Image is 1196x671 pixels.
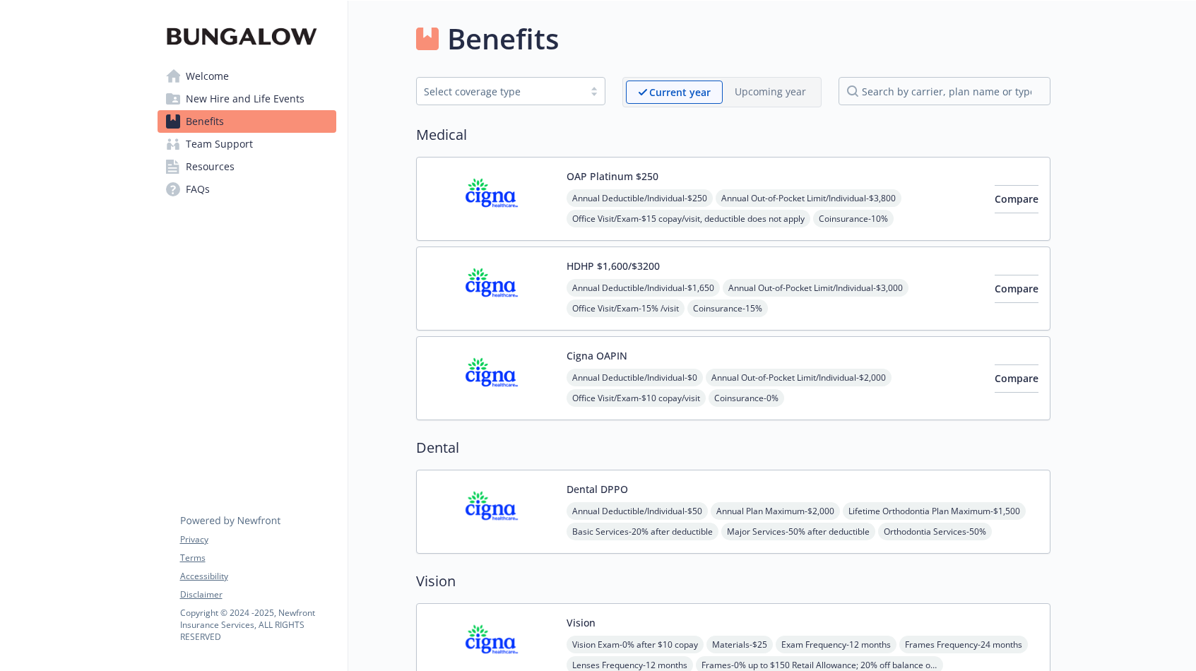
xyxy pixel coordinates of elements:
[567,189,713,207] span: Annual Deductible/Individual - $250
[158,110,336,133] a: Benefits
[158,178,336,201] a: FAQs
[839,77,1050,105] input: search by carrier, plan name or type
[567,615,596,630] button: Vision
[158,133,336,155] a: Team Support
[995,364,1038,393] button: Compare
[878,523,992,540] span: Orthodontia Services - 50%
[428,482,555,542] img: CIGNA carrier logo
[180,552,336,564] a: Terms
[995,275,1038,303] button: Compare
[186,155,235,178] span: Resources
[716,189,901,207] span: Annual Out-of-Pocket Limit/Individual - $3,800
[711,502,840,520] span: Annual Plan Maximum - $2,000
[428,348,555,408] img: CIGNA carrier logo
[567,636,704,653] span: Vision Exam - 0% after $10 copay
[416,437,1050,458] h2: Dental
[567,210,810,227] span: Office Visit/Exam - $15 copay/visit, deductible does not apply
[995,185,1038,213] button: Compare
[567,279,720,297] span: Annual Deductible/Individual - $1,650
[180,588,336,601] a: Disclaimer
[687,299,768,317] span: Coinsurance - 15%
[567,348,627,363] button: Cigna OAPIN
[723,81,818,104] span: Upcoming year
[995,282,1038,295] span: Compare
[158,155,336,178] a: Resources
[567,389,706,407] span: Office Visit/Exam - $10 copay/visit
[186,133,253,155] span: Team Support
[186,65,229,88] span: Welcome
[158,88,336,110] a: New Hire and Life Events
[180,570,336,583] a: Accessibility
[416,124,1050,146] h2: Medical
[186,110,224,133] span: Benefits
[899,636,1028,653] span: Frames Frequency - 24 months
[428,259,555,319] img: CIGNA carrier logo
[813,210,894,227] span: Coinsurance - 10%
[186,178,210,201] span: FAQs
[776,636,896,653] span: Exam Frequency - 12 months
[995,372,1038,385] span: Compare
[567,299,685,317] span: Office Visit/Exam - 15% /visit
[428,169,555,229] img: CIGNA carrier logo
[180,533,336,546] a: Privacy
[158,65,336,88] a: Welcome
[723,279,908,297] span: Annual Out-of-Pocket Limit/Individual - $3,000
[416,571,1050,592] h2: Vision
[567,169,658,184] button: OAP Platinum $250
[709,389,784,407] span: Coinsurance - 0%
[995,192,1038,206] span: Compare
[649,85,711,100] p: Current year
[567,502,708,520] span: Annual Deductible/Individual - $50
[706,369,892,386] span: Annual Out-of-Pocket Limit/Individual - $2,000
[706,636,773,653] span: Materials - $25
[567,523,718,540] span: Basic Services - 20% after deductible
[567,259,660,273] button: HDHP $1,600/$3200
[447,18,559,60] h1: Benefits
[567,482,628,497] button: Dental DPPO
[186,88,304,110] span: New Hire and Life Events
[424,84,576,99] div: Select coverage type
[721,523,875,540] span: Major Services - 50% after deductible
[735,84,806,99] p: Upcoming year
[180,607,336,643] p: Copyright © 2024 - 2025 , Newfront Insurance Services, ALL RIGHTS RESERVED
[567,369,703,386] span: Annual Deductible/Individual - $0
[843,502,1026,520] span: Lifetime Orthodontia Plan Maximum - $1,500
